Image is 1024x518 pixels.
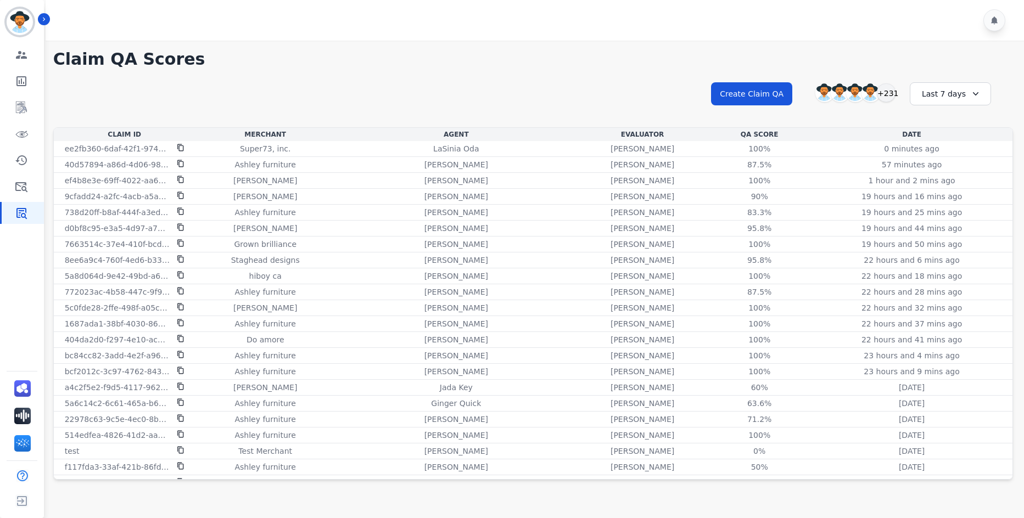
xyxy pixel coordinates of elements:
p: 738d20ff-b8af-444f-a3ed-8e736bd7ecf2 [65,207,170,218]
p: a75caa9c-806d-4a20-88bb-3b53ae5aed13 [65,477,170,488]
p: [PERSON_NAME] [611,461,674,472]
p: [PERSON_NAME] [611,207,674,218]
div: 100% [735,143,784,154]
p: [PERSON_NAME] [424,334,488,345]
div: 50% [735,461,784,472]
div: 90% [735,191,784,202]
p: Jada Key [440,382,473,393]
p: 23 hours and 4 mins ago [864,350,959,361]
p: [PERSON_NAME] [424,366,488,377]
p: [PERSON_NAME] [611,334,674,345]
p: [PERSON_NAME] [233,302,297,313]
p: 404da2d0-f297-4e10-ac74-56925a8f9e2b [65,334,170,345]
div: 87.5% [735,286,784,297]
p: hiboy ca [249,271,282,281]
p: [DATE] [899,477,925,488]
p: Test Merchant [238,446,292,457]
p: 22978c63-9c5e-4ec0-8b28-0978215e428e [65,414,170,425]
p: 57 minutes ago [882,159,942,170]
p: 22 hours and 32 mins ago [861,302,962,313]
div: 100% [735,350,784,361]
div: Claim Id [56,130,193,139]
p: [PERSON_NAME] [233,223,297,234]
p: [DATE] [899,398,925,409]
p: [PERSON_NAME] [424,175,488,186]
p: 8ee6a9c4-760f-4ed6-b334-2bf643df77c3 [65,255,170,266]
p: [PERSON_NAME] [611,414,674,425]
p: [PERSON_NAME] [611,350,674,361]
p: Ashley furniture [234,350,295,361]
p: [PERSON_NAME] [233,191,297,202]
p: 22 hours and 18 mins ago [861,271,962,281]
p: 0 minutes ago [884,143,939,154]
p: 19 hours and 16 mins ago [861,191,962,202]
div: +231 [877,83,896,102]
p: [PERSON_NAME] [233,477,297,488]
div: Merchant [198,130,333,139]
div: 100% [735,366,784,377]
p: bcf2012c-3c97-4762-843e-8cebdfcb2e78 [65,366,170,377]
p: [PERSON_NAME] [611,366,674,377]
p: Ashley furniture [234,207,295,218]
div: 63.6% [735,398,784,409]
p: Ashley furniture [234,461,295,472]
p: LaSinia Oda [433,143,479,154]
div: 95.8% [735,255,784,266]
p: 7663514c-37e4-410f-bcd1-0990f5de6ca6 [65,239,170,250]
p: [PERSON_NAME] [233,382,297,393]
p: [PERSON_NAME] [424,255,488,266]
p: [PERSON_NAME] [611,175,674,186]
div: 100% [735,430,784,441]
div: 60% [735,382,784,393]
div: 83.3% [735,207,784,218]
p: Grown brilliance [234,239,296,250]
p: 22 hours and 37 mins ago [861,318,962,329]
p: 19 hours and 44 mins ago [861,223,962,234]
div: 100% [735,334,784,345]
p: ee2fb360-6daf-42f1-9743-18a2212c7a2d [65,143,170,154]
p: a4c2f5e2-f9d5-4117-9620-17e7caba860c [65,382,170,393]
p: [PERSON_NAME] [424,286,488,297]
p: [DATE] [899,461,925,472]
p: 22 hours and 6 mins ago [864,255,959,266]
p: 5a8d064d-9e42-49bd-a693-2dc3d20134f8 [65,271,170,281]
p: [PERSON_NAME] [611,446,674,457]
p: Super73, inc. [240,143,291,154]
p: [PERSON_NAME] [424,350,488,361]
p: [PERSON_NAME] [611,239,674,250]
p: Ashley furniture [234,318,295,329]
p: Staghead designs [231,255,300,266]
p: 9cfadd24-a2fc-4acb-a5aa-8b233b07d69a [65,191,170,202]
div: Date [813,130,1010,139]
p: [PERSON_NAME] [611,255,674,266]
p: [DATE] [899,414,925,425]
h1: Claim QA Scores [53,49,1013,69]
p: 1687ada1-38bf-4030-865f-32629fb3d98b [65,318,170,329]
div: 87.5% [735,159,784,170]
p: 23 hours and 9 mins ago [864,366,959,377]
p: Ginger Quick [431,398,481,409]
p: Do amore [247,334,284,345]
div: 71.2% [735,414,784,425]
p: [PERSON_NAME] [233,175,297,186]
p: [PERSON_NAME] [611,159,674,170]
div: 100% [735,318,784,329]
div: Last 7 days [910,82,991,105]
p: [PERSON_NAME] [611,302,674,313]
p: [PERSON_NAME] [424,159,488,170]
p: 22 hours and 28 mins ago [861,286,962,297]
p: [PERSON_NAME] [424,302,488,313]
p: [PERSON_NAME] [424,191,488,202]
p: 5a6c14c2-6c61-465a-b643-5acfa4ddfee6 [65,398,170,409]
p: [PERSON_NAME] [611,143,674,154]
p: ef4b8e3e-69ff-4022-aa6b-a1e5759a8a5a [65,175,170,186]
p: [PERSON_NAME] [424,477,488,488]
p: [DATE] [899,446,925,457]
p: [PERSON_NAME] [424,239,488,250]
p: 772023ac-4b58-447c-9f91-ebd4b911498f [65,286,170,297]
p: [PERSON_NAME] [424,271,488,281]
p: [PERSON_NAME] [611,191,674,202]
div: 100% [735,271,784,281]
p: Ashley furniture [234,366,295,377]
p: Ashley furniture [234,430,295,441]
